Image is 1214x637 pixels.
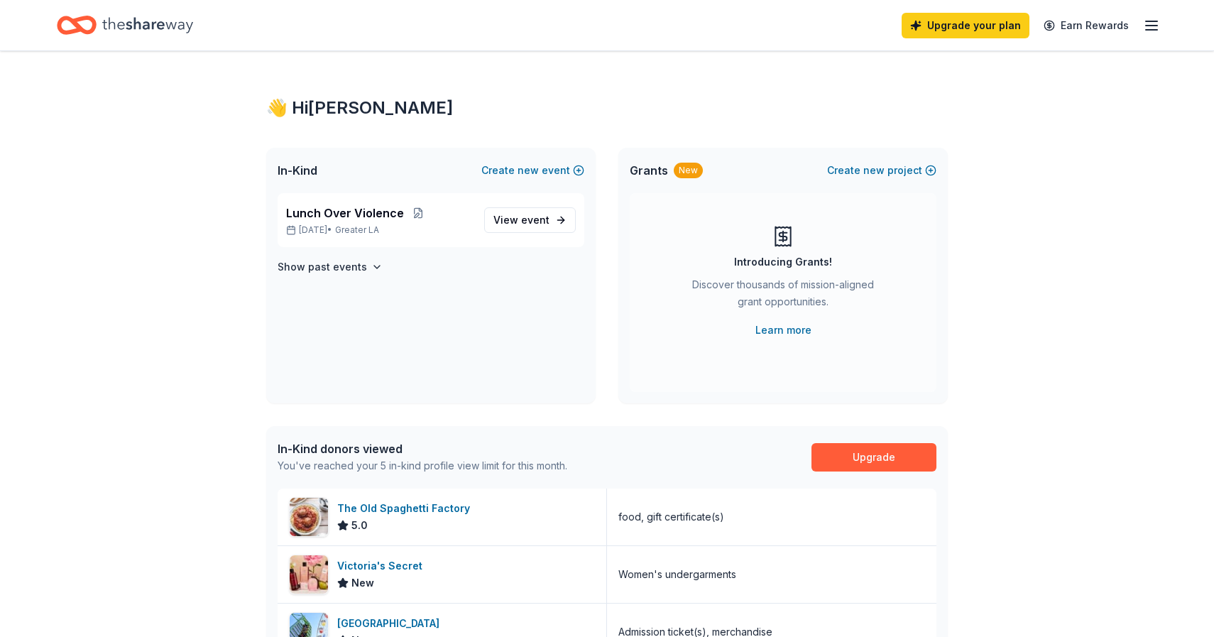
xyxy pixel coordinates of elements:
p: [DATE] • [286,224,473,236]
span: In-Kind [278,162,317,179]
button: Createnewproject [827,162,936,179]
span: 5.0 [351,517,368,534]
span: Lunch Over Violence [286,205,404,222]
img: Image for Victoria's Secret [290,555,328,594]
div: Discover thousands of mission-aligned grant opportunities. [687,276,880,316]
div: food, gift certificate(s) [618,508,724,526]
div: Victoria's Secret [337,557,428,575]
button: Show past events [278,258,383,276]
div: [GEOGRAPHIC_DATA] [337,615,445,632]
span: new [518,162,539,179]
img: Image for The Old Spaghetti Factory [290,498,328,536]
span: View [493,212,549,229]
a: Learn more [755,322,811,339]
button: Createnewevent [481,162,584,179]
a: Earn Rewards [1035,13,1137,38]
div: 👋 Hi [PERSON_NAME] [266,97,948,119]
div: New [674,163,703,178]
span: Greater LA [335,224,379,236]
a: View event [484,207,576,233]
a: Home [57,9,193,42]
div: Women's undergarments [618,566,736,583]
a: Upgrade [811,443,936,472]
h4: Show past events [278,258,367,276]
div: In-Kind donors viewed [278,440,567,457]
div: Introducing Grants! [734,254,832,271]
span: Grants [630,162,668,179]
span: new [863,162,885,179]
div: The Old Spaghetti Factory [337,500,476,517]
span: New [351,575,374,592]
div: You've reached your 5 in-kind profile view limit for this month. [278,457,567,474]
span: event [521,214,549,226]
a: Upgrade your plan [902,13,1029,38]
